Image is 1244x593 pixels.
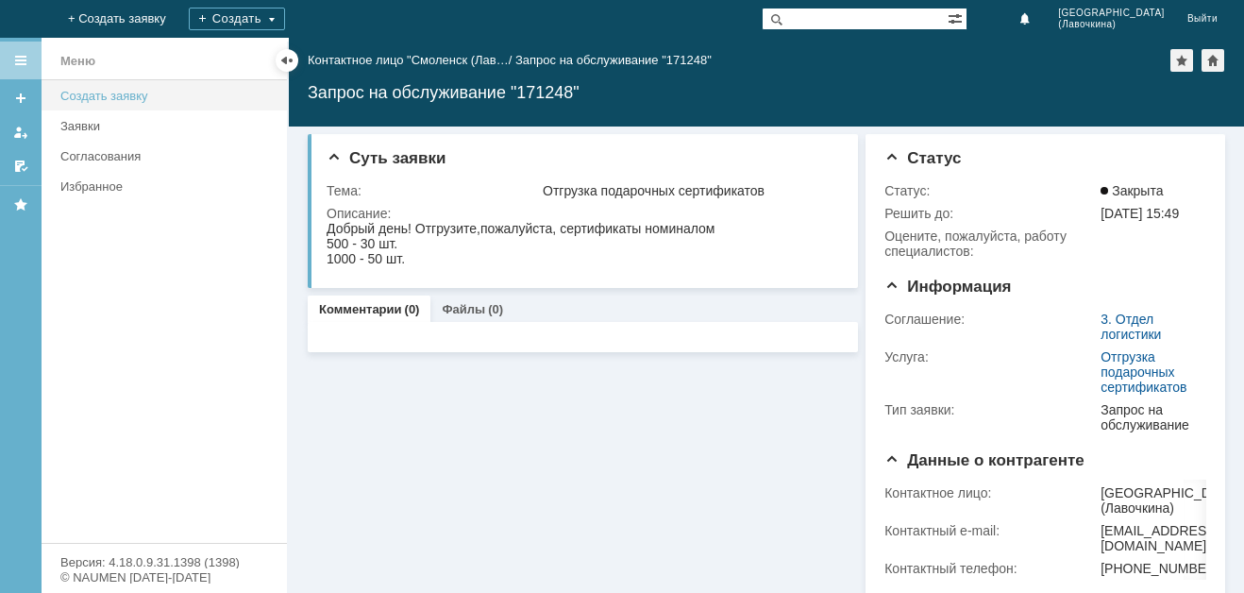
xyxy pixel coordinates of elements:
span: Суть заявки [327,149,445,167]
div: [EMAIL_ADDRESS][DOMAIN_NAME] [1101,523,1238,553]
a: Создать заявку [53,81,283,110]
div: Запрос на обслуживание "171248" [515,53,712,67]
a: Заявки [53,111,283,141]
div: Описание: [327,206,838,221]
span: Данные о контрагенте [884,451,1084,469]
div: / [308,53,515,67]
div: Тема: [327,183,539,198]
div: Создать [189,8,285,30]
span: [GEOGRAPHIC_DATA] [1058,8,1165,19]
div: Сделать домашней страницей [1202,49,1224,72]
a: Согласования [53,142,283,171]
div: Статус: [884,183,1097,198]
div: Запрос на обслуживание "171248" [308,83,1225,102]
a: Отгрузка подарочных сертификатов [1101,349,1186,395]
div: Контактный e-mail: [884,523,1097,538]
span: Статус [884,149,961,167]
div: Запрос на обслуживание [1101,402,1199,432]
div: Соглашение: [884,312,1097,327]
span: [DATE] 15:49 [1101,206,1179,221]
span: (Лавочкина) [1058,19,1165,30]
div: Отгрузка подарочных сертификатов [543,183,834,198]
div: Контактное лицо: [884,485,1097,500]
a: Мои согласования [6,151,36,181]
div: Избранное [60,179,255,194]
div: (0) [405,302,420,316]
div: Скрыть меню [276,49,298,72]
div: [PHONE_NUMBER] [1101,561,1238,576]
a: Создать заявку [6,83,36,113]
div: Oцените, пожалуйста, работу специалистов: [884,229,1097,259]
span: Расширенный поиск [948,8,967,26]
div: Тип заявки: [884,402,1097,417]
div: Добавить в избранное [1170,49,1193,72]
div: (0) [488,302,503,316]
div: Заявки [60,119,276,133]
div: Создать заявку [60,89,276,103]
div: © NAUMEN [DATE]-[DATE] [60,571,268,584]
a: Комментарии [319,302,402,316]
span: Информация [884,278,1011,296]
div: Услуга: [884,349,1097,364]
div: Версия: 4.18.0.9.31.1398 (1398) [60,556,268,568]
a: Контактное лицо "Смоленск (Лав… [308,53,509,67]
a: Файлы [442,302,485,316]
a: Мои заявки [6,117,36,147]
div: Согласования [60,149,276,163]
div: [GEOGRAPHIC_DATA] (Лавочкина) [1101,485,1238,516]
div: Контактный телефон: [884,561,1097,576]
span: Закрыта [1101,183,1163,198]
a: 3. Отдел логистики [1101,312,1161,342]
div: Решить до: [884,206,1097,221]
div: Меню [60,50,95,73]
